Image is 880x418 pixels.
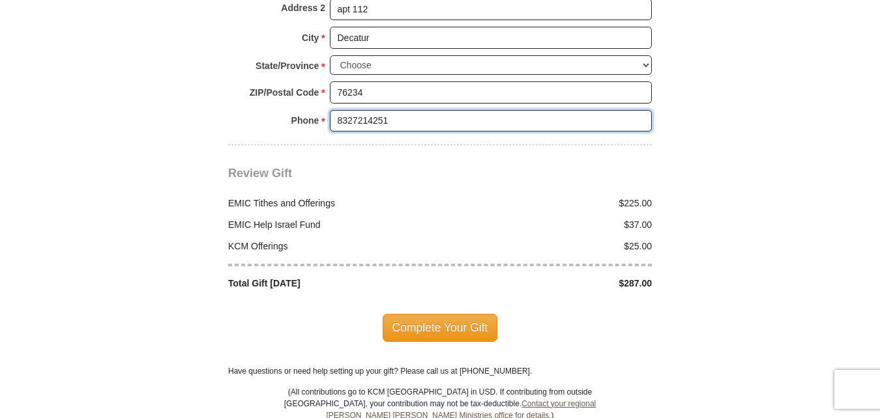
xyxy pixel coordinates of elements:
[256,57,319,75] strong: State/Province
[250,83,319,102] strong: ZIP/Postal Code
[440,197,659,210] div: $225.00
[440,240,659,253] div: $25.00
[302,29,319,47] strong: City
[222,218,441,232] div: EMIC Help Israel Fund
[222,277,441,290] div: Total Gift [DATE]
[383,314,498,341] span: Complete Your Gift
[440,218,659,232] div: $37.00
[222,240,441,253] div: KCM Offerings
[291,111,319,130] strong: Phone
[228,167,292,180] span: Review Gift
[222,197,441,210] div: EMIC Tithes and Offerings
[228,365,652,377] p: Have questions or need help setting up your gift? Please call us at [PHONE_NUMBER].
[440,277,659,290] div: $287.00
